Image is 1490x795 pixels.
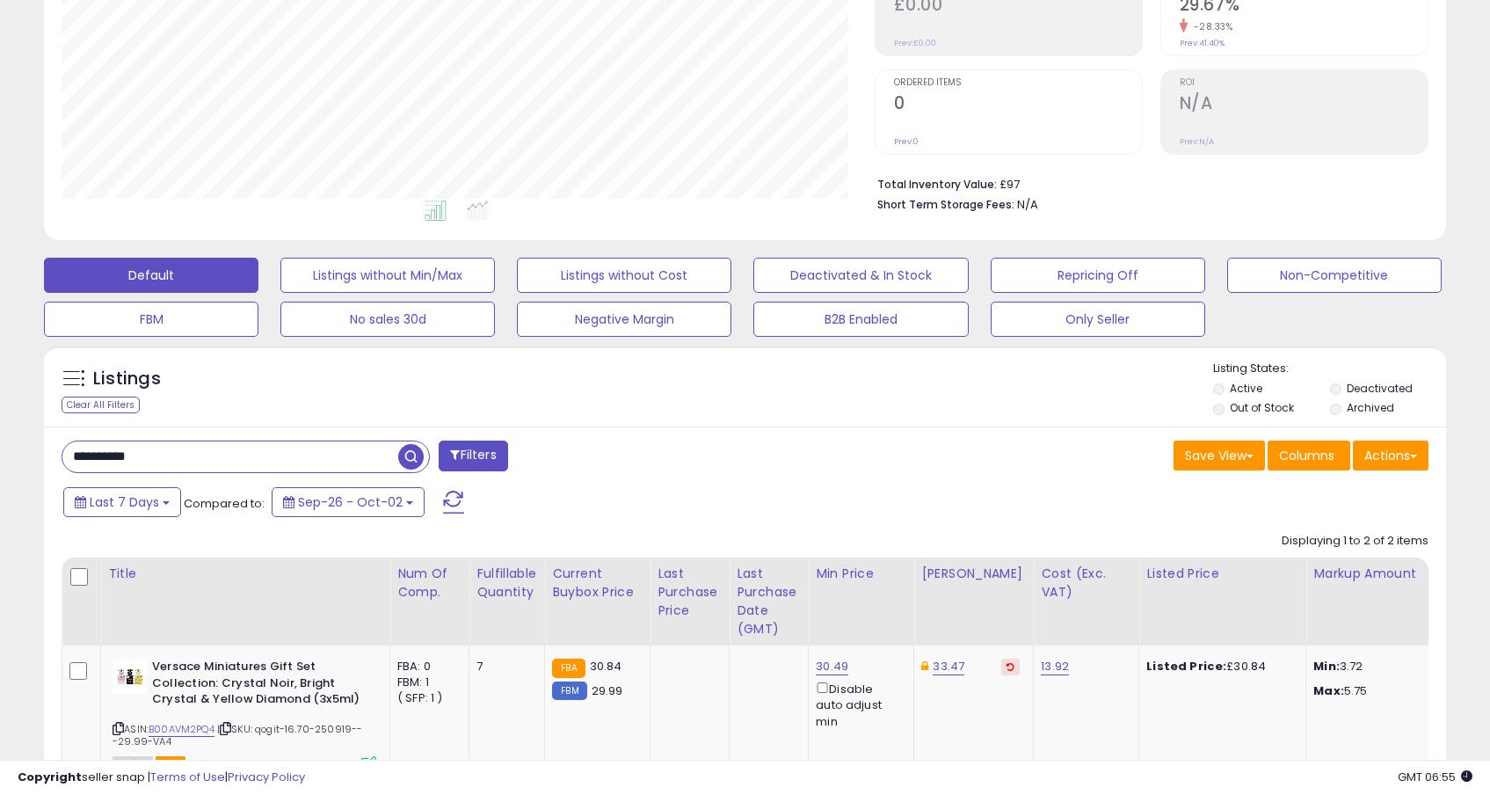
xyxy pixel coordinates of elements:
span: 29.99 [592,682,623,699]
button: B2B Enabled [753,302,968,337]
h2: 0 [894,93,1142,117]
div: ( SFP: 1 ) [397,690,455,706]
p: Listing States: [1213,361,1446,377]
div: Title [108,565,382,583]
label: Active [1230,381,1262,396]
b: Short Term Storage Fees: [877,197,1014,212]
div: Current Buybox Price [552,565,643,602]
span: FBA [156,756,185,771]
button: Actions [1353,441,1428,470]
button: Sep-26 - Oct-02 [272,487,425,517]
div: FBA: 0 [397,659,455,675]
small: Prev: N/A [1180,136,1214,147]
a: Privacy Policy [228,769,305,785]
small: Prev: 41.40% [1180,38,1225,48]
button: Listings without Cost [517,258,731,293]
button: Repricing Off [991,258,1205,293]
button: Only Seller [991,302,1205,337]
div: Num of Comp. [397,565,462,602]
small: Prev: 0 [894,136,919,147]
label: Out of Stock [1230,400,1294,415]
span: 30.84 [590,658,622,675]
div: Last Purchase Price [658,565,722,620]
div: 7 [476,659,531,675]
div: Listed Price [1146,565,1298,583]
b: Total Inventory Value: [877,177,997,192]
label: Deactivated [1347,381,1413,396]
div: seller snap | | [18,769,305,786]
button: Save View [1174,441,1265,470]
span: | SKU: qogit-16.70-250919---29.99-VA4 [113,722,363,748]
span: Compared to: [184,495,265,512]
span: Last 7 Days [90,493,159,511]
h2: N/A [1180,93,1428,117]
small: Prev: £0.00 [894,38,936,48]
button: Listings without Min/Max [280,258,495,293]
small: FBA [552,659,585,678]
p: 3.72 [1313,659,1459,675]
div: Min Price [816,565,906,583]
strong: Min: [1313,658,1340,675]
button: Default [44,258,258,293]
a: 13.92 [1041,658,1069,675]
button: Non-Competitive [1227,258,1442,293]
p: 5.75 [1313,683,1459,699]
div: Cost (Exc. VAT) [1041,565,1131,602]
button: Columns [1268,441,1350,470]
div: [PERSON_NAME] [921,565,1026,583]
span: All listings currently available for purchase on Amazon [113,756,153,771]
button: No sales 30d [280,302,495,337]
button: FBM [44,302,258,337]
a: B00AVM2PQ4 [149,722,214,737]
a: Terms of Use [150,769,225,785]
small: -28.33% [1188,20,1233,33]
div: Markup Amount [1313,565,1465,583]
li: £97 [877,172,1415,193]
b: Versace Miniatures Gift Set Collection: Crystal Noir, Bright Crystal & Yellow Diamond (3x5ml) [152,659,366,712]
div: Displaying 1 to 2 of 2 items [1282,533,1428,550]
div: Last Purchase Date (GMT) [737,565,801,638]
strong: Max: [1313,682,1344,699]
div: ASIN: [113,659,376,769]
button: Last 7 Days [63,487,181,517]
button: Filters [439,441,507,471]
div: FBM: 1 [397,675,455,690]
div: Disable auto adjust min [816,679,900,730]
h5: Listings [93,367,161,391]
a: 33.47 [933,658,964,675]
div: Clear All Filters [62,397,140,413]
div: £30.84 [1146,659,1292,675]
a: 30.49 [816,658,848,675]
span: Columns [1279,447,1334,464]
label: Archived [1347,400,1394,415]
div: Fulfillable Quantity [476,565,537,602]
span: N/A [1017,196,1038,213]
img: 31MqEjdE3vL._SL40_.jpg [113,659,148,694]
span: ROI [1180,78,1428,88]
button: Deactivated & In Stock [753,258,968,293]
span: Ordered Items [894,78,1142,88]
button: Negative Margin [517,302,731,337]
span: Sep-26 - Oct-02 [298,493,403,511]
strong: Copyright [18,769,82,785]
small: FBM [552,682,586,700]
span: 2025-10-10 06:55 GMT [1398,769,1472,785]
b: Listed Price: [1146,658,1226,675]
